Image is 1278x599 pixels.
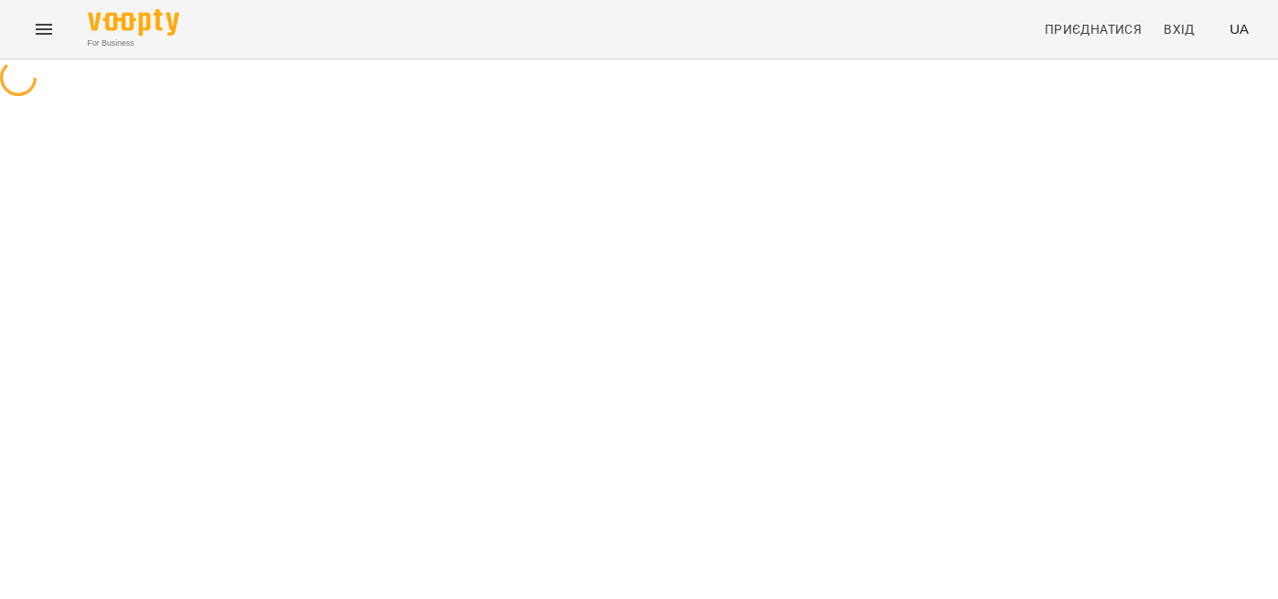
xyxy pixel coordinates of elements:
[1230,19,1249,38] span: UA
[88,37,179,49] span: For Business
[1037,13,1149,46] a: Приєднатися
[1045,18,1142,40] span: Приєднатися
[1222,12,1256,46] button: UA
[22,7,66,51] button: Menu
[88,9,179,36] img: Voopty Logo
[1156,13,1215,46] a: Вхід
[1164,18,1195,40] span: Вхід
